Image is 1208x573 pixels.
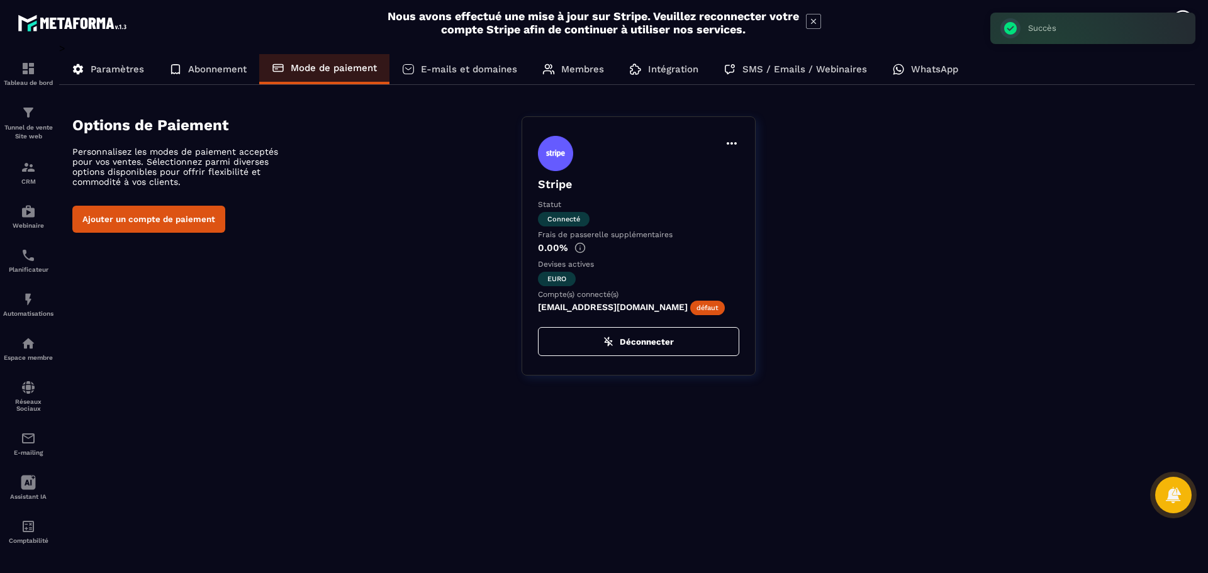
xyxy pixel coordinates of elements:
span: Connecté [538,212,590,226]
p: SMS / Emails / Webinaires [742,64,867,75]
p: 0.00% [538,242,739,253]
h4: Options de Paiement [72,116,522,134]
img: social-network [21,380,36,395]
p: Tunnel de vente Site web [3,123,53,141]
p: Espace membre [3,354,53,361]
p: Réseaux Sociaux [3,398,53,412]
p: Abonnement [188,64,247,75]
img: formation [21,160,36,175]
span: euro [538,272,576,286]
span: défaut [690,301,725,315]
p: WhatsApp [911,64,958,75]
p: Statut [538,200,739,209]
a: accountantaccountantComptabilité [3,509,53,554]
img: zap-off.84e09383.svg [603,337,613,347]
a: schedulerschedulerPlanificateur [3,238,53,282]
p: Webinaire [3,222,53,229]
img: logo [18,11,131,35]
img: stripe.9bed737a.svg [538,136,573,171]
div: > [59,42,1195,394]
img: automations [21,292,36,307]
p: Compte(s) connecté(s) [538,290,739,299]
a: emailemailE-mailing [3,421,53,465]
button: Déconnecter [538,327,739,356]
img: formation [21,61,36,76]
p: Planificateur [3,266,53,273]
p: Stripe [538,177,739,191]
a: automationsautomationsEspace membre [3,326,53,370]
p: Comptabilité [3,537,53,544]
p: Intégration [648,64,698,75]
img: scheduler [21,248,36,263]
a: automationsautomationsAutomatisations [3,282,53,326]
a: formationformationTunnel de vente Site web [3,96,53,150]
a: formationformationCRM [3,150,53,194]
p: Assistant IA [3,493,53,500]
p: Devises actives [538,260,739,269]
p: E-mailing [3,449,53,456]
p: Personnalisez les modes de paiement acceptés pour vos ventes. Sélectionnez parmi diverses options... [72,147,293,187]
p: [EMAIL_ADDRESS][DOMAIN_NAME] [538,302,739,314]
a: formationformationTableau de bord [3,52,53,96]
p: Mode de paiement [291,62,377,74]
p: Paramètres [91,64,144,75]
a: social-networksocial-networkRéseaux Sociaux [3,370,53,421]
img: formation [21,105,36,120]
p: E-mails et domaines [421,64,517,75]
a: automationsautomationsWebinaire [3,194,53,238]
button: Ajouter un compte de paiement [72,206,225,233]
h2: Nous avons effectué une mise à jour sur Stripe. Veuillez reconnecter votre compte Stripe afin de ... [387,9,800,36]
p: Automatisations [3,310,53,317]
p: CRM [3,178,53,185]
img: accountant [21,519,36,534]
img: automations [21,336,36,351]
p: Membres [561,64,604,75]
img: automations [21,204,36,219]
p: Tableau de bord [3,79,53,86]
img: email [21,431,36,446]
a: Assistant IA [3,465,53,509]
p: Frais de passerelle supplémentaires [538,230,739,239]
img: info-gr.5499bf25.svg [574,242,586,253]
